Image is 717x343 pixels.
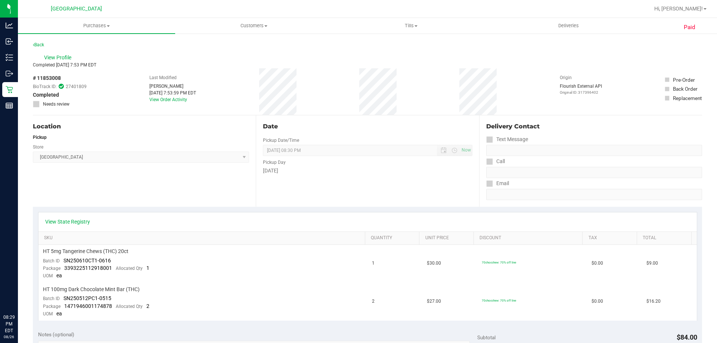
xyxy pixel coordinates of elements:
span: $27.00 [427,298,441,305]
iframe: Resource center [7,283,30,306]
a: SKU [44,235,362,241]
div: Back Order [673,85,698,93]
span: Tills [333,22,489,29]
span: $9.00 [646,260,658,267]
input: Format: (999) 999-9999 [486,145,702,156]
span: Allocated Qty [116,304,143,309]
a: View Order Activity [149,97,187,102]
strong: Pickup [33,135,47,140]
div: Location [33,122,249,131]
a: View State Registry [45,218,90,225]
span: ea [56,311,62,317]
span: Package [43,266,60,271]
inline-svg: Retail [6,86,13,93]
span: SN250610CT1-0616 [63,258,111,264]
div: Pre-Order [673,76,695,84]
span: $30.00 [427,260,441,267]
div: [DATE] 7:53:59 PM EDT [149,90,196,96]
span: 3393225112918001 [64,265,112,271]
span: 2 [372,298,375,305]
span: SN250512PC1-0515 [63,295,111,301]
span: Notes (optional) [38,331,74,337]
inline-svg: Inbound [6,38,13,45]
inline-svg: Inventory [6,54,13,61]
label: Text Message [486,134,528,145]
span: Needs review [43,101,69,107]
a: Customers [175,18,332,34]
span: 1 [372,260,375,267]
span: 70chocchew: 70% off line [482,261,516,264]
span: 1 [146,265,149,271]
span: In Sync [59,83,64,90]
label: Call [486,156,505,167]
span: Allocated Qty [116,266,143,271]
span: Customers [176,22,332,29]
span: $0.00 [592,260,603,267]
inline-svg: Reports [6,102,13,109]
span: Batch ID [43,258,60,264]
span: Purchases [18,22,175,29]
span: $84.00 [677,333,697,341]
a: Back [33,42,44,47]
inline-svg: Analytics [6,22,13,29]
a: Unit Price [425,235,471,241]
span: Completed [DATE] 7:53 PM EDT [33,62,96,68]
label: Origin [560,74,572,81]
a: Quantity [371,235,416,241]
label: Pickup Date/Time [263,137,299,144]
span: Hi, [PERSON_NAME]! [654,6,703,12]
span: BioTrack ID: [33,83,57,90]
div: [DATE] [263,167,472,175]
span: HT 5mg Tangerine Chews (THC) 20ct [43,248,128,255]
div: Date [263,122,472,131]
input: Format: (999) 999-9999 [486,167,702,178]
inline-svg: Outbound [6,70,13,77]
span: Paid [684,23,695,32]
p: 08:29 PM EDT [3,314,15,334]
span: Batch ID [43,296,60,301]
span: 2 [146,303,149,309]
div: [PERSON_NAME] [149,83,196,90]
span: View Profile [44,54,74,62]
a: Tax [589,235,634,241]
span: HT 100mg Dark Chocolate Mint Bar (THC) [43,286,140,293]
label: Pickup Day [263,159,286,166]
span: 27401809 [66,83,87,90]
a: Purchases [18,18,175,34]
span: Subtotal [477,334,496,340]
span: 1471946001174878 [64,303,112,309]
label: Store [33,144,43,150]
span: 70chocchew: 70% off line [482,299,516,302]
span: Deliveries [548,22,589,29]
label: Last Modified [149,74,177,81]
span: $0.00 [592,298,603,305]
a: Tills [332,18,490,34]
span: Completed [33,91,59,99]
div: Replacement [673,94,702,102]
p: 08/26 [3,334,15,340]
span: $16.20 [646,298,661,305]
span: UOM [43,273,53,278]
span: UOM [43,311,53,317]
a: Discount [479,235,580,241]
span: # 11853008 [33,74,61,82]
a: Deliveries [490,18,647,34]
label: Email [486,178,509,189]
a: Total [643,235,688,241]
p: Original ID: 317396402 [560,90,602,95]
div: Delivery Contact [486,122,702,131]
div: Flourish External API [560,83,602,95]
span: ea [56,272,62,278]
span: [GEOGRAPHIC_DATA] [51,6,102,12]
span: Package [43,304,60,309]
